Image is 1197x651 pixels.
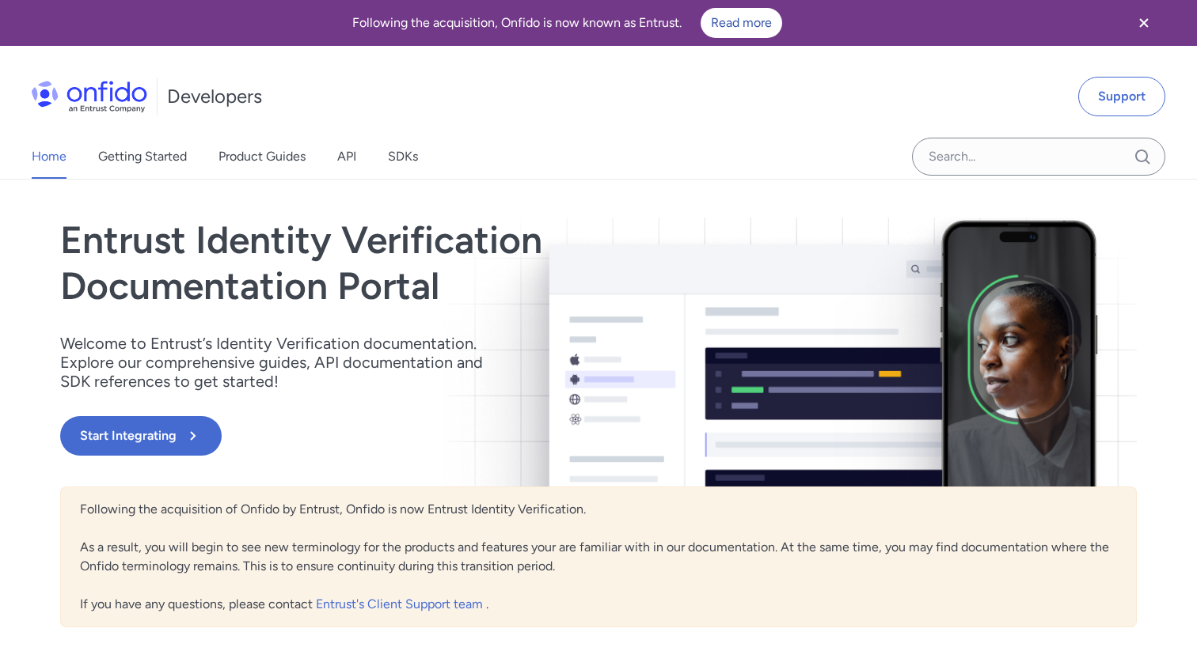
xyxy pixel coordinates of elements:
[60,486,1137,627] div: Following the acquisition of Onfido by Entrust, Onfido is now Entrust Identity Verification. As a...
[218,134,306,179] a: Product Guides
[316,596,486,611] a: Entrust's Client Support team
[1078,77,1165,116] a: Support
[60,334,503,391] p: Welcome to Entrust’s Identity Verification documentation. Explore our comprehensive guides, API d...
[19,8,1115,38] div: Following the acquisition, Onfido is now known as Entrust.
[1115,3,1173,43] button: Close banner
[98,134,187,179] a: Getting Started
[32,134,66,179] a: Home
[337,134,356,179] a: API
[1134,13,1153,32] svg: Close banner
[701,8,782,38] a: Read more
[60,416,814,456] a: Start Integrating
[912,138,1165,176] input: Onfido search input field
[60,416,222,456] button: Start Integrating
[60,218,814,308] h1: Entrust Identity Verification Documentation Portal
[388,134,418,179] a: SDKs
[167,84,262,109] h1: Developers
[32,81,147,112] img: Onfido Logo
